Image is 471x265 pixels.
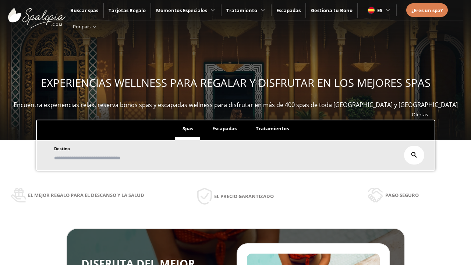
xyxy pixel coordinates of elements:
span: Tratamientos [256,125,289,132]
span: EXPERIENCIAS WELLNESS PARA REGALAR Y DISFRUTAR EN LOS MEJORES SPAS [41,75,431,90]
span: Escapadas [212,125,237,132]
a: ¿Eres un spa? [411,6,443,14]
span: Spas [183,125,193,132]
a: Buscar spas [70,7,98,14]
span: Por país [73,23,91,30]
img: ImgLogoSpalopia.BvClDcEz.svg [8,1,65,29]
a: Ofertas [412,111,428,118]
a: Escapadas [276,7,301,14]
span: Encuentra experiencias relax, reserva bonos spas y escapadas wellness para disfrutar en más de 40... [14,101,458,109]
span: El precio garantizado [214,192,274,200]
a: Tarjetas Regalo [109,7,146,14]
span: Destino [54,146,70,151]
span: Pago seguro [385,191,419,199]
a: Gestiona tu Bono [311,7,353,14]
span: El mejor regalo para el descanso y la salud [28,191,144,199]
span: ¿Eres un spa? [411,7,443,14]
